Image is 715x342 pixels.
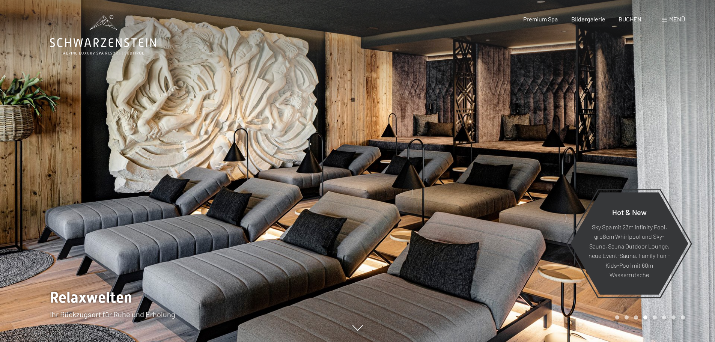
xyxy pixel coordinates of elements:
[589,222,670,280] p: Sky Spa mit 23m Infinity Pool, großem Whirlpool und Sky-Sauna, Sauna Outdoor Lounge, neue Event-S...
[570,192,689,295] a: Hot & New Sky Spa mit 23m Infinity Pool, großem Whirlpool und Sky-Sauna, Sauna Outdoor Lounge, ne...
[523,15,558,23] a: Premium Spa
[634,315,638,319] div: Carousel Page 3
[653,315,657,319] div: Carousel Page 5
[571,15,605,23] a: Bildergalerie
[681,315,685,319] div: Carousel Page 8
[625,315,629,319] div: Carousel Page 2
[662,315,666,319] div: Carousel Page 6
[613,315,685,319] div: Carousel Pagination
[643,315,647,319] div: Carousel Page 4 (Current Slide)
[612,207,647,216] span: Hot & New
[619,15,641,23] a: BUCHEN
[615,315,619,319] div: Carousel Page 1
[669,15,685,23] span: Menü
[671,315,676,319] div: Carousel Page 7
